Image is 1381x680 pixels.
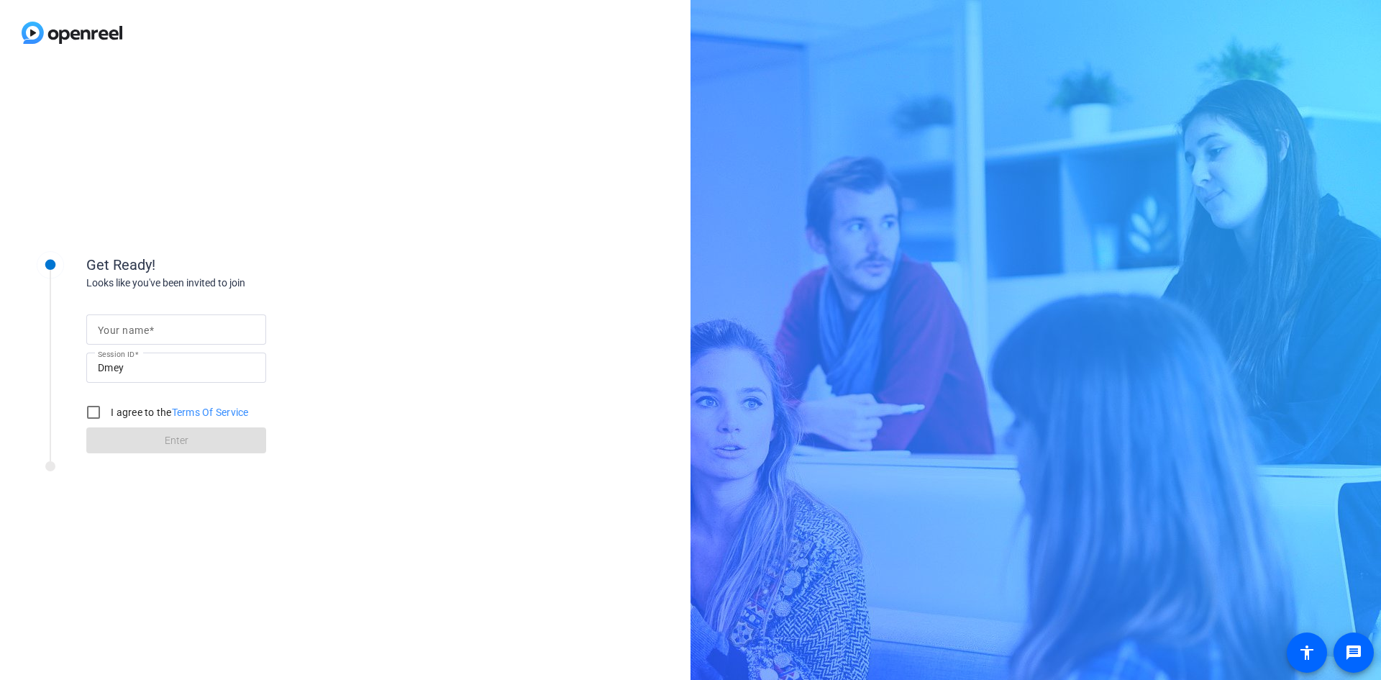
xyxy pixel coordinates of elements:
[86,276,374,291] div: Looks like you've been invited to join
[108,405,249,420] label: I agree to the
[172,407,249,418] a: Terms Of Service
[86,254,374,276] div: Get Ready!
[1345,644,1362,661] mat-icon: message
[98,350,135,358] mat-label: Session ID
[98,325,149,336] mat-label: Your name
[1298,644,1316,661] mat-icon: accessibility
